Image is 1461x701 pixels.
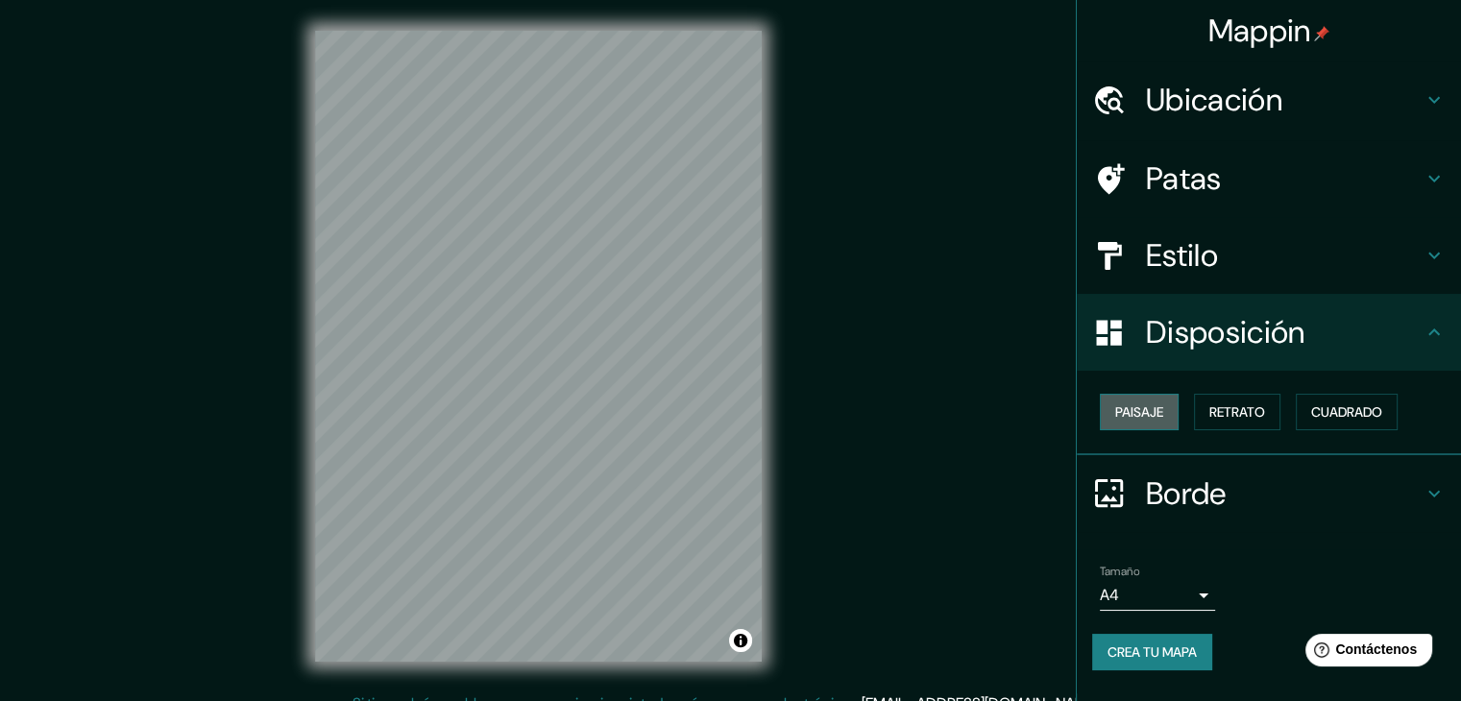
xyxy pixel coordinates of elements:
[1100,564,1139,579] font: Tamaño
[1077,455,1461,532] div: Borde
[1100,394,1179,430] button: Paisaje
[1314,26,1329,41] img: pin-icon.png
[1194,394,1280,430] button: Retrato
[1146,235,1218,276] font: Estilo
[1146,80,1282,120] font: Ubicación
[1077,61,1461,138] div: Ubicación
[1296,394,1398,430] button: Cuadrado
[1077,294,1461,371] div: Disposición
[1108,643,1197,661] font: Crea tu mapa
[729,629,752,652] button: Activar o desactivar atribución
[1311,403,1382,421] font: Cuadrado
[1209,403,1265,421] font: Retrato
[1208,11,1311,51] font: Mappin
[1100,580,1215,611] div: A4
[1092,634,1212,670] button: Crea tu mapa
[315,31,762,662] canvas: Mapa
[1146,473,1227,514] font: Borde
[1100,585,1119,605] font: A4
[1146,312,1304,352] font: Disposición
[1146,158,1222,199] font: Patas
[1077,217,1461,294] div: Estilo
[1290,626,1440,680] iframe: Lanzador de widgets de ayuda
[1077,140,1461,217] div: Patas
[1115,403,1163,421] font: Paisaje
